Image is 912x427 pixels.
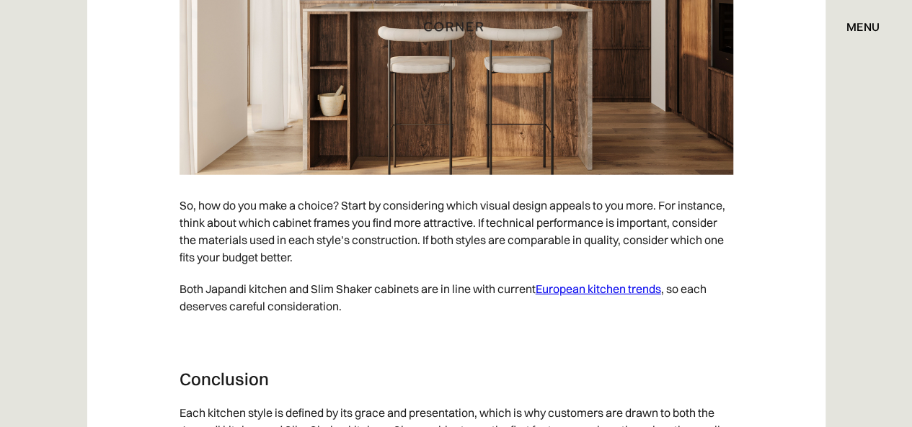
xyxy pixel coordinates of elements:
[180,273,733,322] p: Both Japandi kitchen and Slim Shaker cabinets are in line with current , so each deserves careful...
[180,368,733,390] h3: Conclusion
[536,282,661,296] a: European kitchen trends
[180,322,733,354] p: ‍
[180,189,733,273] p: So, how do you make a choice? Start by considering which visual design appeals to you more. For i...
[424,17,488,36] a: home
[846,21,880,32] div: menu
[832,14,880,39] div: menu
